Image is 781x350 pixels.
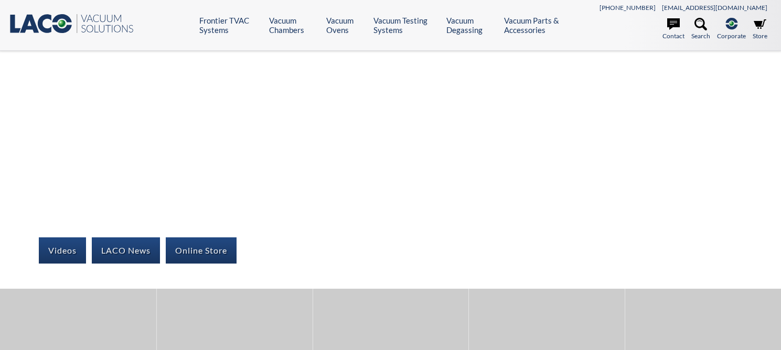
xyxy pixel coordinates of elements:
[326,16,366,35] a: Vacuum Ovens
[199,16,261,35] a: Frontier TVAC Systems
[753,18,767,41] a: Store
[269,16,318,35] a: Vacuum Chambers
[717,31,746,41] span: Corporate
[504,16,579,35] a: Vacuum Parts & Accessories
[92,237,160,264] a: LACO News
[373,16,438,35] a: Vacuum Testing Systems
[691,18,710,41] a: Search
[662,4,767,12] a: [EMAIL_ADDRESS][DOMAIN_NAME]
[446,16,496,35] a: Vacuum Degassing
[662,18,684,41] a: Contact
[39,237,86,264] a: Videos
[600,4,656,12] a: [PHONE_NUMBER]
[166,237,237,264] a: Online Store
